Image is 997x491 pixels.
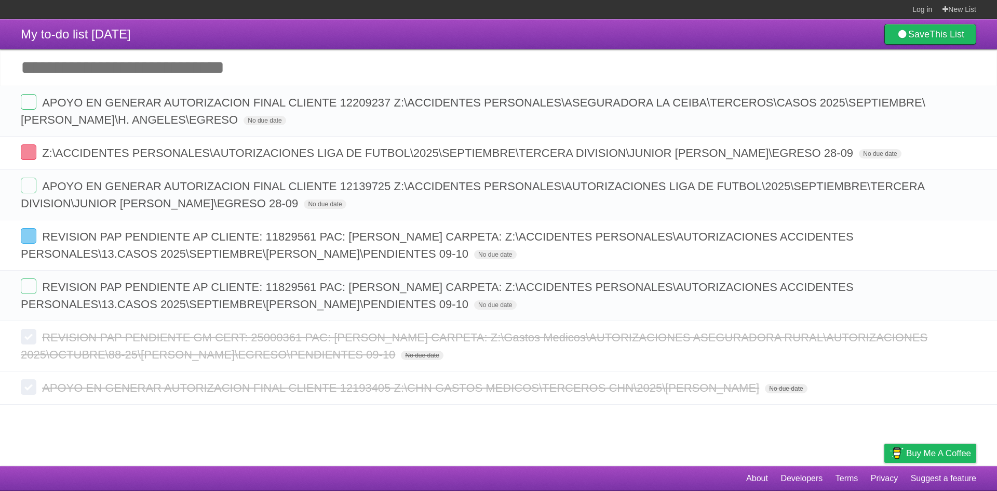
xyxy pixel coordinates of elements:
a: Developers [780,469,823,488]
span: No due date [244,116,286,125]
span: No due date [304,200,346,209]
a: About [746,469,768,488]
a: Suggest a feature [911,469,976,488]
label: Done [21,228,36,244]
label: Done [21,178,36,193]
a: Buy me a coffee [884,444,976,463]
span: REVISION PAP PENDIENTE GM CERT: 25000361 PAC: [PERSON_NAME] CARPETA: Z:\Gastos Medicos\AUTORIZACI... [21,331,927,361]
span: APOYO EN GENERAR AUTORIZACION FINAL CLIENTE 12209237 Z:\ACCIDENTES PERSONALES\ASEGURADORA LA CEIB... [21,96,925,126]
a: Privacy [871,469,898,488]
label: Done [21,94,36,110]
span: No due date [401,351,443,360]
span: No due date [859,149,901,158]
span: No due date [765,384,807,393]
label: Done [21,278,36,294]
label: Done [21,379,36,395]
span: APOYO EN GENERAR AUTORIZACION FINAL CLIENTE 12139725 Z:\ACCIDENTES PERSONALES\AUTORIZACIONES LIGA... [21,180,924,210]
label: Done [21,144,36,160]
span: No due date [474,300,516,310]
b: This List [929,29,964,39]
span: APOYO EN GENERAR AUTORIZACION FINAL CLIENTE 12193405 Z:\CHN GASTOS MEDICOS\TERCEROS CHN\2025\[PER... [42,381,762,394]
a: Terms [836,469,858,488]
span: My to-do list [DATE] [21,27,131,41]
label: Done [21,329,36,344]
span: Buy me a coffee [906,444,971,462]
span: REVISION PAP PENDIENTE AP CLIENTE: 11829561 PAC: [PERSON_NAME] CARPETA: Z:\ACCIDENTES PERSONALES\... [21,230,854,260]
img: Buy me a coffee [890,444,904,462]
span: No due date [474,250,516,259]
a: SaveThis List [884,24,976,45]
span: Z:\ACCIDENTES PERSONALES\AUTORIZACIONES LIGA DE FUTBOL\2025\SEPTIEMBRE\TERCERA DIVISION\JUNIOR [P... [42,147,856,160]
span: REVISION PAP PENDIENTE AP CLIENTE: 11829561 PAC: [PERSON_NAME] CARPETA: Z:\ACCIDENTES PERSONALES\... [21,281,854,311]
